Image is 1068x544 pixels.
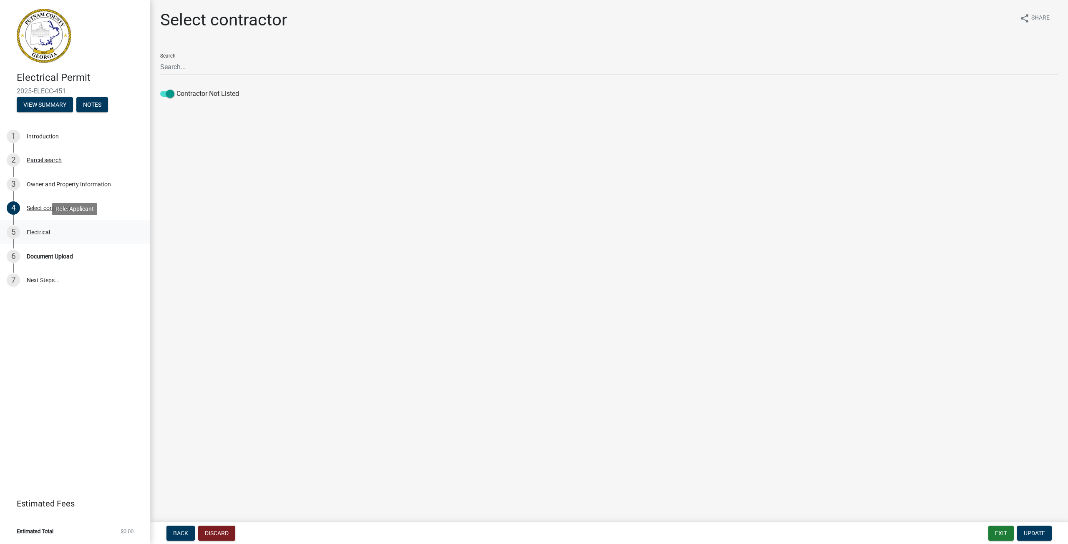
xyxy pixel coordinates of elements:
[17,9,71,63] img: Putnam County, Georgia
[160,58,1058,75] input: Search...
[166,526,195,541] button: Back
[988,526,1014,541] button: Exit
[17,97,73,112] button: View Summary
[27,205,71,211] div: Select contractor
[27,133,59,139] div: Introduction
[198,526,235,541] button: Discard
[17,72,144,84] h4: Electrical Permit
[1024,530,1045,536] span: Update
[17,529,53,534] span: Estimated Total
[27,157,62,163] div: Parcel search
[1031,13,1050,23] span: Share
[76,97,108,112] button: Notes
[7,250,20,263] div: 6
[7,178,20,191] div: 3
[1017,526,1052,541] button: Update
[27,229,50,235] div: Electrical
[7,273,20,287] div: 7
[52,203,97,215] div: Role: Applicant
[160,89,239,99] label: Contractor Not Listed
[1013,10,1056,26] button: shareShare
[121,529,133,534] span: $0.00
[7,495,137,512] a: Estimated Fees
[7,153,20,167] div: 2
[7,201,20,215] div: 4
[1020,13,1030,23] i: share
[160,10,287,30] h1: Select contractor
[17,102,73,108] wm-modal-confirm: Summary
[17,87,133,95] span: 2025-ELECC-451
[7,130,20,143] div: 1
[27,253,73,259] div: Document Upload
[7,226,20,239] div: 5
[27,181,111,187] div: Owner and Property Information
[173,530,188,536] span: Back
[76,102,108,108] wm-modal-confirm: Notes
